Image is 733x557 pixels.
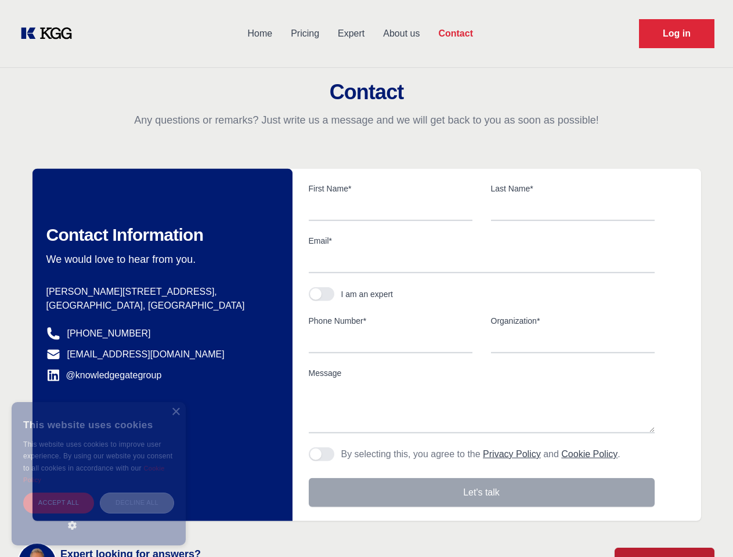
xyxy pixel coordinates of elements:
[491,315,655,327] label: Organization*
[374,19,429,49] a: About us
[23,440,172,472] span: This website uses cookies to improve user experience. By using our website you consent to all coo...
[67,348,225,361] a: [EMAIL_ADDRESS][DOMAIN_NAME]
[23,465,165,483] a: Cookie Policy
[100,493,174,513] div: Decline all
[328,19,374,49] a: Expert
[46,368,162,382] a: @knowledgegategroup
[309,367,655,379] label: Message
[23,411,174,439] div: This website uses cookies
[23,493,94,513] div: Accept all
[639,19,714,48] a: Request Demo
[171,408,180,417] div: Close
[46,299,274,313] p: [GEOGRAPHIC_DATA], [GEOGRAPHIC_DATA]
[281,19,328,49] a: Pricing
[491,183,655,194] label: Last Name*
[429,19,482,49] a: Contact
[14,81,719,104] h2: Contact
[238,19,281,49] a: Home
[309,478,655,507] button: Let's talk
[309,315,472,327] label: Phone Number*
[309,235,655,247] label: Email*
[341,288,393,300] div: I am an expert
[46,225,274,245] h2: Contact Information
[561,449,618,459] a: Cookie Policy
[19,24,81,43] a: KOL Knowledge Platform: Talk to Key External Experts (KEE)
[46,252,274,266] p: We would love to hear from you.
[675,501,733,557] iframe: Chat Widget
[14,113,719,127] p: Any questions or remarks? Just write us a message and we will get back to you as soon as possible!
[341,447,620,461] p: By selecting this, you agree to the and .
[46,285,274,299] p: [PERSON_NAME][STREET_ADDRESS],
[67,327,151,341] a: [PHONE_NUMBER]
[309,183,472,194] label: First Name*
[483,449,541,459] a: Privacy Policy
